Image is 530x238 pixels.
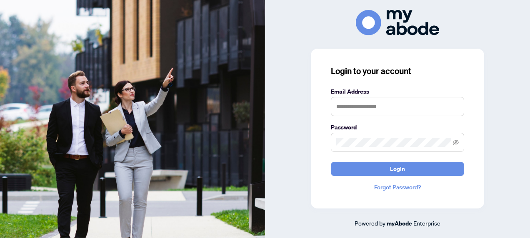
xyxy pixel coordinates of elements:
[331,87,464,96] label: Email Address
[356,10,439,35] img: ma-logo
[413,219,440,227] span: Enterprise
[331,65,464,77] h3: Login to your account
[331,123,464,132] label: Password
[387,219,412,228] a: myAbode
[390,162,405,176] span: Login
[331,162,464,176] button: Login
[453,139,459,145] span: eye-invisible
[331,183,464,192] a: Forgot Password?
[355,219,385,227] span: Powered by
